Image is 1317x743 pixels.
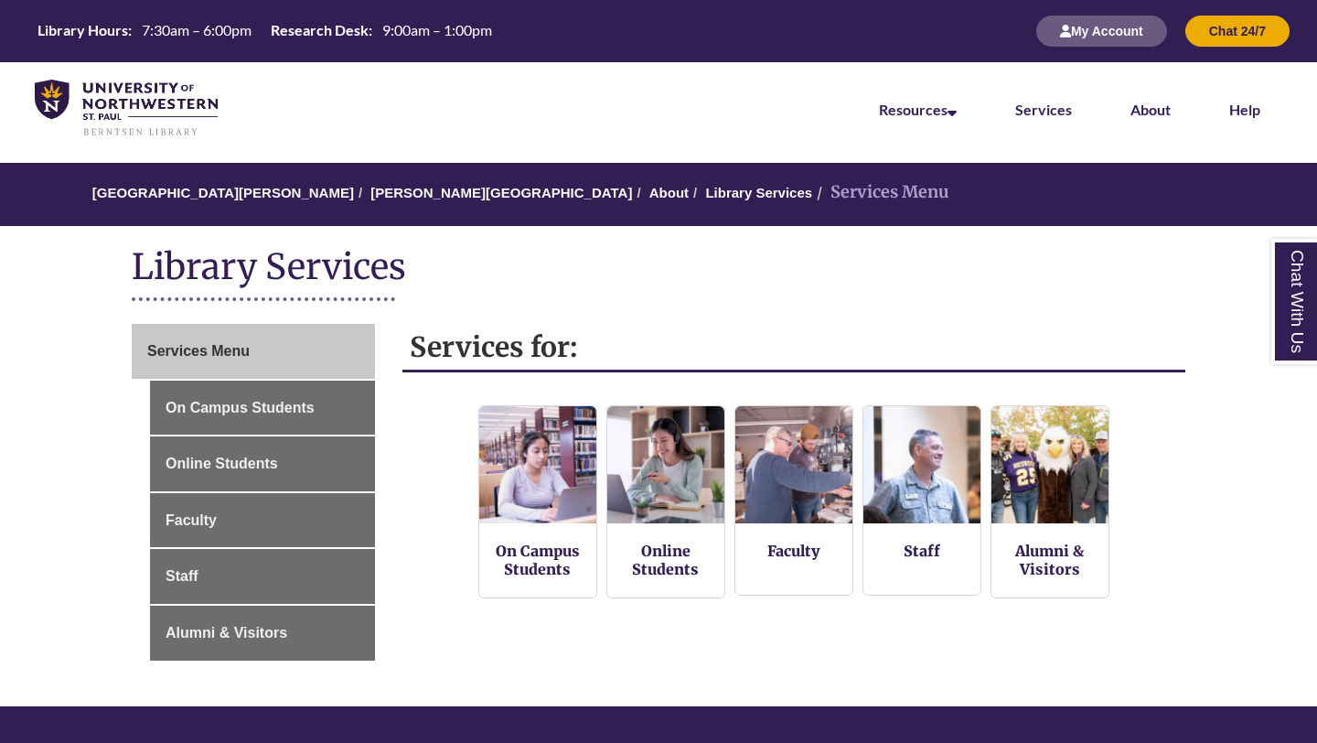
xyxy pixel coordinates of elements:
[30,20,499,40] table: Hours Today
[147,343,250,359] span: Services Menu
[382,21,492,38] span: 9:00am – 1:00pm
[1036,23,1167,38] a: My Account
[879,101,957,118] a: Resources
[132,244,1185,293] h1: Library Services
[35,80,218,137] img: UNWSP Library Logo
[1015,101,1072,118] a: Services
[479,406,596,523] img: On Campus Students Services
[150,493,375,548] a: Faculty
[1185,23,1290,38] a: Chat 24/7
[1185,16,1290,47] button: Chat 24/7
[812,179,949,206] li: Services Menu
[150,436,375,491] a: Online Students
[150,549,375,604] a: Staff
[649,185,689,200] a: About
[30,20,134,40] th: Library Hours:
[632,542,699,578] a: Online Students
[1036,16,1167,47] button: My Account
[150,381,375,436] a: On Campus Students
[496,542,580,578] a: On Campus Students
[705,185,812,200] a: Library Services
[142,21,252,38] span: 7:30am – 6:00pm
[767,542,820,560] a: Faculty
[1130,101,1171,118] a: About
[132,324,375,379] a: Services Menu
[263,20,375,40] th: Research Desk:
[402,324,1186,372] h2: Services for:
[132,324,375,661] div: Guide Page Menu
[904,542,940,560] a: Staff
[991,406,1108,523] img: Alumni and Visitors Services
[150,606,375,661] a: Alumni & Visitors
[735,406,852,523] img: Faculty Resources
[370,185,632,200] a: [PERSON_NAME][GEOGRAPHIC_DATA]
[863,406,980,523] img: Staff Services
[1229,101,1260,118] a: Help
[607,406,724,523] img: Online Students Services
[92,185,354,200] a: [GEOGRAPHIC_DATA][PERSON_NAME]
[30,20,499,42] a: Hours Today
[1015,542,1084,578] a: Alumni & Visitors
